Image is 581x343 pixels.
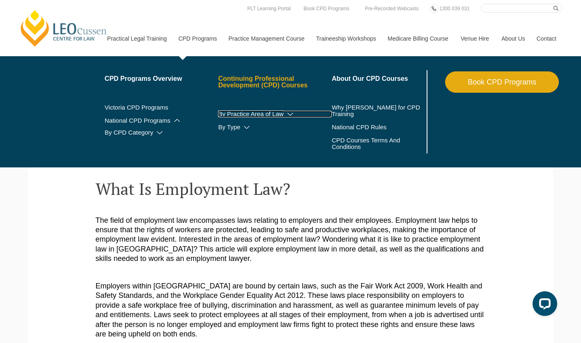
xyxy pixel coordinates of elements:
a: Medicare Billing Course [381,21,455,56]
span: 1300 039 031 [439,6,469,11]
a: Book CPD Programs [445,71,559,93]
a: About Us [495,21,530,56]
a: Why [PERSON_NAME] for CPD Training [332,104,425,117]
a: Venue Hire [455,21,495,56]
a: By Type [218,124,332,130]
a: By CPD Category [105,129,218,136]
a: PLT Learning Portal [245,4,293,13]
a: CPD Programs [172,21,222,56]
a: Practical Legal Training [101,21,172,56]
span: The field of employment law encompasses laws relating to employers and their employees. Employmen... [96,216,484,263]
span: Employers within [GEOGRAPHIC_DATA] are bound by certain laws, such as the Fair Work Act 2009, Wor... [96,282,484,338]
a: Contact [530,21,563,56]
a: National CPD Programs [105,117,218,124]
span: What Is Employment Law? [96,178,290,199]
a: 1300 039 031 [437,4,471,13]
a: Victoria CPD Programs [105,104,218,111]
a: Book CPD Programs [301,4,351,13]
a: National CPD Rules [332,124,425,130]
iframe: LiveChat chat widget [526,288,560,322]
a: Pre-Recorded Webcasts [363,4,421,13]
a: By Practice Area of Law [218,111,332,117]
a: [PERSON_NAME] Centre for Law [18,9,109,48]
a: CPD Programs Overview [105,75,218,82]
a: Traineeship Workshops [310,21,381,56]
a: Continuing Professional Development (CPD) Courses [218,75,332,89]
a: Practice Management Course [223,21,310,56]
a: CPD Courses Terms And Conditions [332,137,404,150]
a: About Our CPD Courses [332,75,425,82]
